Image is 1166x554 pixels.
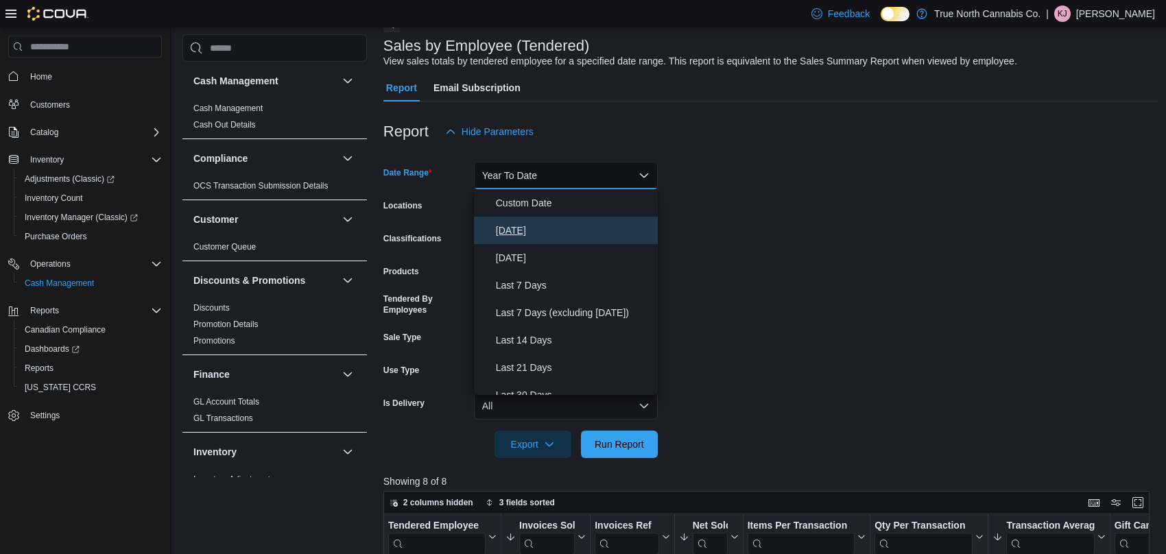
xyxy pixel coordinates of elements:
[440,118,539,145] button: Hide Parameters
[14,359,167,378] button: Reports
[340,272,356,289] button: Discounts & Promotions
[30,305,59,316] span: Reports
[383,398,425,409] label: Is Delivery
[1006,520,1094,533] div: Transaction Average
[30,99,70,110] span: Customers
[193,320,259,329] a: Promotion Details
[25,212,138,223] span: Inventory Manager (Classic)
[25,382,96,393] span: [US_STATE] CCRS
[193,368,337,381] button: Finance
[193,413,253,424] span: GL Transactions
[19,379,162,396] span: Washington CCRS
[19,322,162,338] span: Canadian Compliance
[25,231,87,242] span: Purchase Orders
[25,344,80,354] span: Dashboards
[340,150,356,167] button: Compliance
[25,69,58,85] a: Home
[193,119,256,130] span: Cash Out Details
[3,66,167,86] button: Home
[19,275,99,291] a: Cash Management
[14,189,167,208] button: Inventory Count
[386,74,417,101] span: Report
[25,152,69,168] button: Inventory
[193,303,230,313] a: Discounts
[193,274,305,287] h3: Discounts & Promotions
[182,178,367,200] div: Compliance
[692,520,727,533] div: Net Sold
[19,171,120,187] a: Adjustments (Classic)
[182,100,367,138] div: Cash Management
[182,394,367,432] div: Finance
[182,239,367,261] div: Customer
[1058,5,1067,22] span: KJ
[874,520,973,533] div: Qty Per Transaction
[193,74,278,88] h3: Cash Management
[340,444,356,460] button: Inventory
[383,266,419,277] label: Products
[462,125,534,138] span: Hide Parameters
[30,154,64,165] span: Inventory
[19,341,162,357] span: Dashboards
[19,190,88,206] a: Inventory Count
[496,332,652,348] span: Last 14 Days
[193,474,274,484] a: Inventory Adjustments
[496,304,652,321] span: Last 7 Days (excluding [DATE])
[388,520,486,533] div: Tendered Employee
[383,200,423,211] label: Locations
[25,67,162,84] span: Home
[383,38,590,54] h3: Sales by Employee (Tendered)
[25,302,64,319] button: Reports
[25,124,162,141] span: Catalog
[14,339,167,359] a: Dashboards
[19,209,162,226] span: Inventory Manager (Classic)
[14,274,167,293] button: Cash Management
[384,494,479,511] button: 2 columns hidden
[499,497,555,508] span: 3 fields sorted
[193,413,253,423] a: GL Transactions
[193,319,259,330] span: Promotion Details
[19,228,162,245] span: Purchase Orders
[595,520,658,533] div: Invoices Ref
[25,324,106,335] span: Canadian Compliance
[30,71,52,82] span: Home
[1130,494,1146,511] button: Enter fullscreen
[25,152,162,168] span: Inventory
[14,378,167,397] button: [US_STATE] CCRS
[496,277,652,293] span: Last 7 Days
[474,162,658,189] button: Year To Date
[19,209,143,226] a: Inventory Manager (Classic)
[383,123,429,140] h3: Report
[193,213,238,226] h3: Customer
[182,300,367,354] div: Discounts & Promotions
[25,173,115,184] span: Adjustments (Classic)
[3,405,167,425] button: Settings
[193,241,256,252] span: Customer Queue
[433,74,521,101] span: Email Subscription
[19,190,162,206] span: Inventory Count
[383,365,419,376] label: Use Type
[25,97,75,113] a: Customers
[25,193,83,204] span: Inventory Count
[383,233,442,244] label: Classifications
[496,195,652,211] span: Custom Date
[340,211,356,228] button: Customer
[3,254,167,274] button: Operations
[1054,5,1071,22] div: Keelin Jefkins
[25,302,162,319] span: Reports
[934,5,1040,22] p: True North Cannabis Co.
[14,227,167,246] button: Purchase Orders
[193,335,235,346] span: Promotions
[496,222,652,239] span: [DATE]
[19,379,102,396] a: [US_STATE] CCRS
[496,250,652,266] span: [DATE]
[19,360,162,376] span: Reports
[193,445,237,459] h3: Inventory
[474,392,658,420] button: All
[25,96,162,113] span: Customers
[1046,5,1049,22] p: |
[193,397,259,407] a: GL Account Totals
[193,180,329,191] span: OCS Transaction Submission Details
[496,359,652,376] span: Last 21 Days
[495,431,571,458] button: Export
